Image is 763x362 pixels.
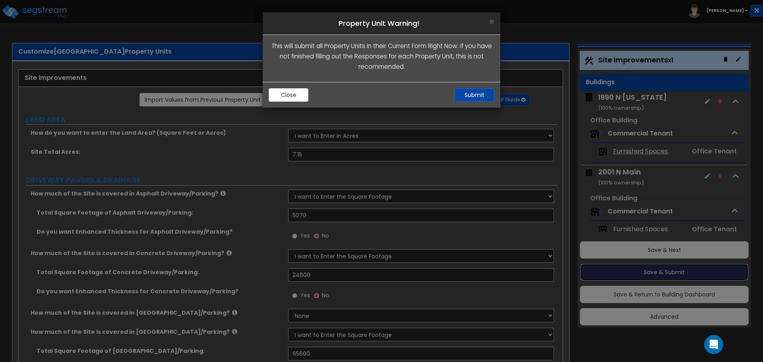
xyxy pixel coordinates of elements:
p: This will submit all Property Units in their Current Form Right Now. If you have not finished fil... [269,41,494,72]
button: Submit [455,88,494,102]
div: Open Intercom Messenger [704,335,723,354]
span: × [489,16,494,27]
button: Close [269,88,308,102]
button: Close [489,17,494,26]
h4: Property Unit Warning! [269,18,494,29]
